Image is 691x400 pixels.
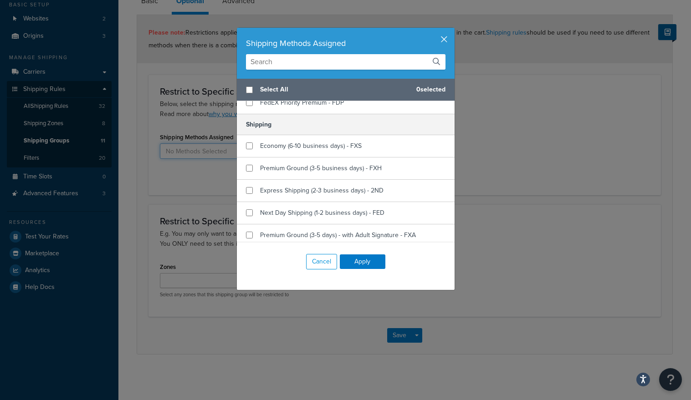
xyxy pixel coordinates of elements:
[237,79,455,101] div: 0 selected
[246,54,445,70] input: Search
[237,114,455,135] h5: Shipping
[260,186,384,195] span: Express Shipping (2-3 business days) - 2ND
[260,141,362,151] span: Economy (6-10 business days) - FXS
[260,83,409,96] span: Select All
[260,98,344,107] span: FedEX Priority Premium - FDP
[260,208,384,218] span: Next Day Shipping (1-2 business days) - FED
[306,254,337,269] button: Cancel
[260,230,416,240] span: Premium Ground (3-5 days) - with Adult Signature - FXA
[260,163,382,173] span: Premium Ground (3-5 business days) - FXH
[246,37,445,50] div: Shipping Methods Assigned
[340,254,385,269] button: Apply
